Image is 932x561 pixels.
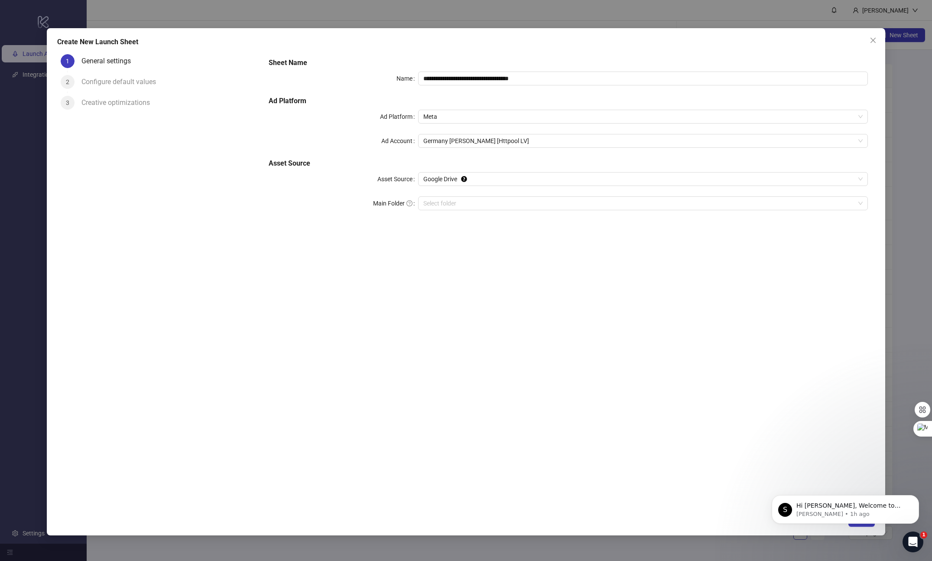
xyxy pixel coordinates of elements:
label: Name [396,72,418,85]
h5: Ad Platform [269,96,868,106]
span: Germany Burga [Httpool LV] [423,134,863,147]
iframe: Intercom live chat [903,532,923,552]
span: 1 [920,532,927,538]
div: Configure default values [81,75,163,89]
span: 1 [66,58,69,65]
h5: Asset Source [269,158,868,169]
iframe: Intercom notifications message [759,477,932,538]
div: Tooltip anchor [460,175,468,183]
h5: Sheet Name [269,58,868,68]
label: Ad Platform [380,110,418,124]
span: close [870,37,877,44]
label: Ad Account [381,134,418,148]
span: 2 [66,78,69,85]
div: Create New Launch Sheet [57,37,875,47]
span: Google Drive [423,173,863,186]
span: 3 [66,99,69,106]
div: Creative optimizations [81,96,157,110]
span: Meta [423,110,863,123]
label: Asset Source [377,172,418,186]
button: Close [866,33,880,47]
span: question-circle [406,200,412,206]
label: Main Folder [373,196,418,210]
div: General settings [81,54,138,68]
input: Name [418,72,868,85]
